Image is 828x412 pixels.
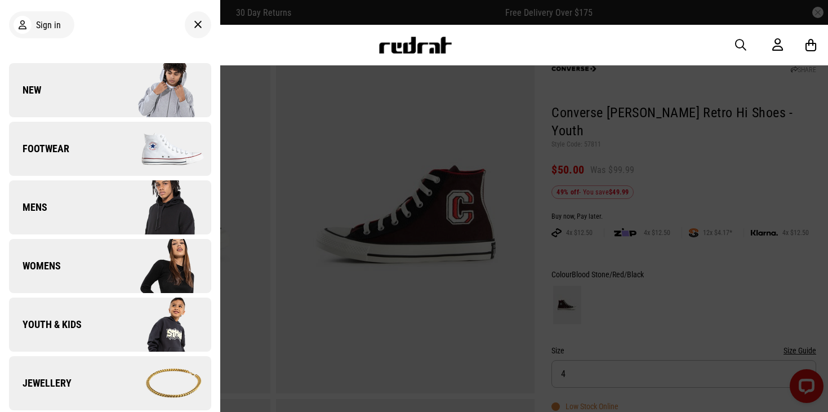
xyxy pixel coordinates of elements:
[110,62,211,118] img: Company
[110,296,211,353] img: Company
[9,356,211,410] a: Jewellery Company
[9,318,82,331] span: Youth & Kids
[9,239,211,293] a: Womens Company
[9,63,211,117] a: New Company
[110,355,211,411] img: Company
[9,376,72,390] span: Jewellery
[9,122,211,176] a: Footwear Company
[9,259,61,273] span: Womens
[36,20,61,30] span: Sign in
[9,180,211,234] a: Mens Company
[378,37,452,54] img: Redrat logo
[9,298,211,352] a: Youth & Kids Company
[110,238,211,294] img: Company
[9,5,43,38] button: Open LiveChat chat widget
[110,121,211,177] img: Company
[9,201,47,214] span: Mens
[9,83,41,97] span: New
[110,179,211,236] img: Company
[9,142,69,156] span: Footwear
